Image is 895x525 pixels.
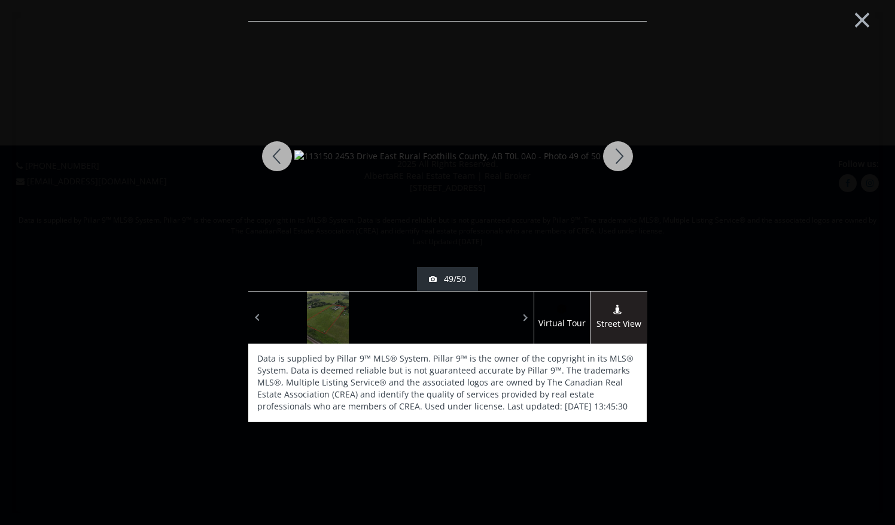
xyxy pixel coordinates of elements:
span: Street View [590,317,647,331]
img: 113150 2453 Drive East Rural Foothills County, AB T0L 0A0 - Photo 49 of 50 [294,150,601,162]
span: Virtual Tour [534,317,590,330]
div: Data is supplied by Pillar 9™ MLS® System. Pillar 9™ is the owner of the copyright in its MLS® Sy... [248,344,647,421]
img: virtual tour icon [556,304,568,314]
div: 49/50 [429,273,466,285]
a: virtual tour iconVirtual Tour [534,292,590,344]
